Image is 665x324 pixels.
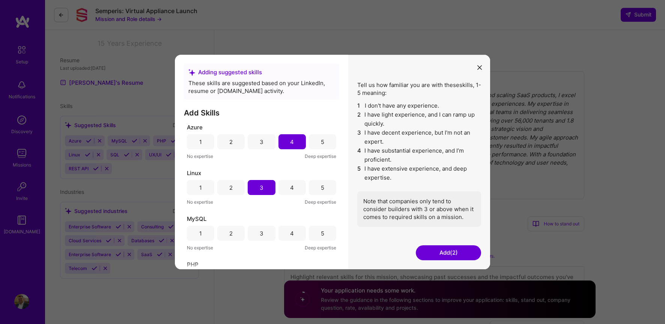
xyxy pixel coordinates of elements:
div: 3 [260,184,263,192]
div: Adding suggested skills [188,68,335,76]
span: MySQL [187,215,206,223]
div: 5 [321,229,324,237]
div: Tell us how familiar you are with these skills , 1-5 meaning: [357,81,481,227]
i: icon Close [477,65,482,70]
div: 2 [229,229,233,237]
div: 4 [290,229,294,237]
span: No expertise [187,198,213,206]
span: 2 [357,110,361,128]
div: 4 [290,184,294,192]
span: 5 [357,164,361,182]
i: icon SuggestedTeams [188,69,195,76]
div: 1 [199,229,202,237]
button: Add(2) [416,245,481,260]
span: Linux [187,169,201,177]
span: 3 [357,128,361,146]
li: I have extensive experience, and deep expertise. [357,164,481,182]
div: 1 [199,184,202,192]
div: 2 [229,184,233,192]
span: No expertise [187,244,213,252]
div: 1 [199,138,202,146]
div: 4 [290,138,294,146]
span: 1 [357,101,362,110]
span: Deep expertise [305,152,336,160]
div: 5 [321,184,324,192]
div: Note that companies only tend to consider builders with 3 or above when it comes to required skil... [357,191,481,227]
div: 5 [321,138,324,146]
span: Azure [187,123,203,131]
span: Deep expertise [305,244,336,252]
span: 4 [357,146,361,164]
h3: Add Skills [184,108,339,117]
div: modal [175,55,490,269]
div: 3 [260,138,263,146]
div: 2 [229,138,233,146]
div: These skills are suggested based on your LinkedIn, resume or [DOMAIN_NAME] activity. [188,79,335,95]
li: I have light experience, and I can ramp up quickly. [357,110,481,128]
li: I have decent experience, but I'm not an expert. [357,128,481,146]
div: 3 [260,229,263,237]
span: PHP [187,261,199,268]
span: Deep expertise [305,198,336,206]
li: I don't have any experience. [357,101,481,110]
li: I have substantial experience, and I’m proficient. [357,146,481,164]
span: No expertise [187,152,213,160]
